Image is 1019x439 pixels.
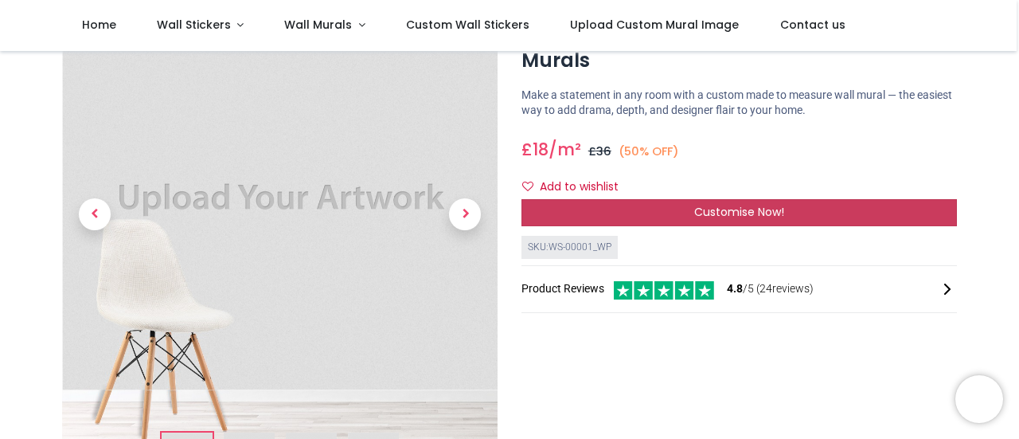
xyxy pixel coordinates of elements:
span: /m² [549,138,581,161]
span: Upload Custom Mural Image [570,17,739,33]
span: /5 ( 24 reviews) [727,281,814,297]
a: Next [432,76,498,352]
span: £ [521,138,549,161]
span: Custom Wall Stickers [406,17,529,33]
p: Make a statement in any room with a custom made to measure wall mural — the easiest way to add dr... [521,88,957,119]
small: (50% OFF) [619,143,679,160]
span: Wall Murals [284,17,352,33]
iframe: Brevo live chat [955,375,1003,423]
span: Home [82,17,116,33]
span: £ [588,143,611,159]
div: Product Reviews [521,279,957,300]
span: 4.8 [727,282,743,295]
span: Previous [79,198,111,230]
span: 18 [533,138,549,161]
a: Previous [62,76,127,352]
span: Wall Stickers [157,17,231,33]
i: Add to wishlist [522,181,533,192]
span: Contact us [780,17,845,33]
span: Customise Now! [694,204,784,220]
div: SKU: WS-00001_WP [521,236,618,259]
span: Next [449,198,481,230]
button: Add to wishlistAdd to wishlist [521,174,632,201]
span: 36 [596,143,611,159]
